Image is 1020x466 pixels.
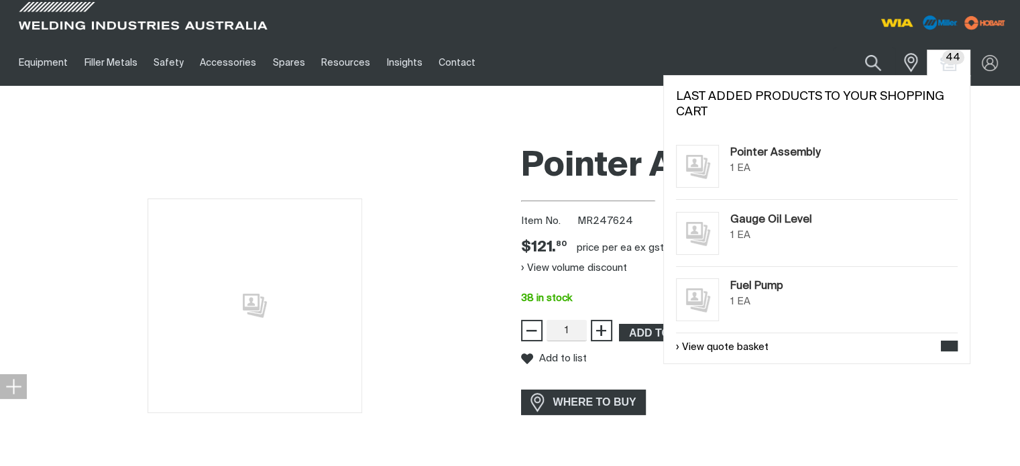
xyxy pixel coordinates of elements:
img: No image for this product [148,198,362,413]
img: No image for this product [676,212,719,255]
button: View volume discount [521,257,627,279]
a: Contact [431,40,484,86]
span: 1 [730,230,734,240]
span: $121. [521,238,567,257]
span: 1 [730,296,734,306]
span: ADD TO QUOTE BASKET [620,324,767,341]
sup: 80 [556,240,567,247]
a: Fuel Pump [730,278,783,294]
a: Accessories [192,40,264,86]
span: Item No. [521,214,575,229]
a: Equipment [11,40,76,86]
img: No image for this product [676,278,719,321]
span: 44 [942,50,964,64]
img: miller [960,13,1009,33]
input: Product name or item number... [833,47,895,78]
div: EA [737,294,750,310]
span: WHERE TO BUY [545,392,645,413]
a: Filler Metals [76,40,145,86]
div: EA [737,228,750,243]
a: View quote basket [676,340,769,355]
span: 38 in stock [521,293,572,303]
a: Shopping cart (44 product(s)) [938,55,960,71]
img: No image for this product [676,145,719,188]
a: Insights [378,40,430,86]
nav: Main [11,40,760,86]
a: Safety [146,40,192,86]
span: 1 [730,163,734,173]
span: + [595,319,608,342]
a: WHERE TO BUY [521,390,646,414]
a: Pointer Assembly [730,145,821,161]
h2: Last added products to your shopping cart [676,89,958,120]
h1: Pointer Assembly [521,145,1010,188]
div: EA [737,161,750,176]
div: ex gst [634,241,664,255]
span: MR247624 [577,216,633,226]
a: Resources [313,40,378,86]
div: price per EA [577,241,632,255]
img: hide socials [5,378,21,394]
button: Search products [850,47,896,78]
div: Price [521,238,567,257]
span: Add to list [539,353,587,364]
span: − [525,319,538,342]
a: Gauge Oil Level [730,212,812,228]
a: Spares [265,40,313,86]
button: Add Pointer Assembly to the shopping cart [619,324,768,341]
button: Add to list [521,353,587,365]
